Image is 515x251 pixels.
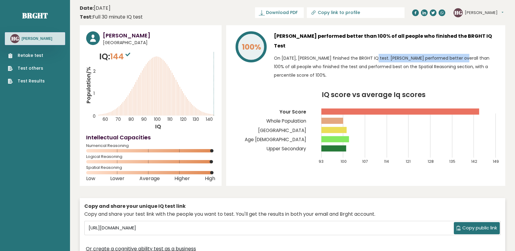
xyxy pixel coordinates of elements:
[206,116,213,122] tspan: 140
[341,159,347,164] tspan: 100
[319,159,324,164] tspan: 93
[471,159,477,164] tspan: 142
[462,225,497,232] span: Copy public link
[86,133,215,141] h4: Intellectual Capacities
[384,159,389,164] tspan: 114
[406,159,411,164] tspan: 121
[154,116,161,122] tspan: 100
[258,127,306,134] tspan: [GEOGRAPHIC_DATA]
[322,90,426,99] tspan: IQ score vs average Iq scores
[267,145,306,152] tspan: Upper Secondary
[80,5,94,12] b: Date:
[454,9,462,16] text: HG
[22,11,48,20] a: Brght
[110,51,132,62] span: 144
[80,5,110,12] time: [DATE]
[193,116,199,122] tspan: 130
[93,68,96,74] tspan: 2
[103,31,215,40] h3: [PERSON_NAME]
[167,116,173,122] tspan: 110
[22,36,52,41] h3: [PERSON_NAME]
[86,177,95,180] span: Low
[180,116,187,122] tspan: 120
[279,109,306,115] tspan: Your Score
[449,159,455,164] tspan: 135
[103,40,215,46] span: [GEOGRAPHIC_DATA]
[454,222,500,234] button: Copy public link
[155,123,161,130] tspan: IQ
[266,118,306,124] tspan: Whole Population
[174,177,190,180] span: Higher
[465,10,503,16] button: [PERSON_NAME]
[8,78,45,84] a: Test Results
[274,31,499,51] h3: [PERSON_NAME] performed better than 100% of all people who finished the BRGHT IQ Test
[86,155,215,158] span: Logical Reasoning
[245,136,306,143] tspan: Age [DEMOGRAPHIC_DATA]
[86,145,215,147] span: Numerical Reasoning
[93,113,96,119] tspan: 0
[266,9,298,16] span: Download PDF
[84,211,501,218] div: Copy and share your test link with the people you want to test. You'll get the results in both yo...
[103,116,108,122] tspan: 60
[362,159,368,164] tspan: 107
[85,67,92,103] tspan: Population/%
[141,116,147,122] tspan: 90
[255,7,304,18] a: Download PDF
[86,166,215,169] span: Spatial Reasoning
[128,116,134,122] tspan: 80
[8,52,45,59] a: Retake test
[205,177,215,180] span: High
[80,13,143,21] div: Full 30 minute IQ test
[115,116,121,122] tspan: 70
[242,42,261,52] tspan: 100%
[84,203,501,210] div: Copy and share your unique IQ test link
[93,90,95,96] tspan: 1
[8,65,45,71] a: Test others
[493,159,499,164] tspan: 149
[11,35,19,42] text: HG
[80,13,93,20] b: Test:
[99,51,132,63] p: IQ:
[139,177,160,180] span: Average
[110,177,124,180] span: Lower
[428,159,434,164] tspan: 128
[274,54,499,79] p: On [DATE], [PERSON_NAME] finished the BRGHT IQ test. [PERSON_NAME] performed better overall than ...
